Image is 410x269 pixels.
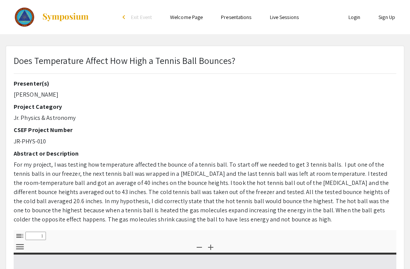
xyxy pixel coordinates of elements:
[123,15,127,19] div: arrow_back_ios
[13,231,26,242] button: Toggle Sidebar
[131,14,152,21] span: Exit Event
[221,14,251,21] a: Presentations
[270,14,299,21] a: Live Sessions
[14,80,396,87] h2: Presenter(s)
[170,14,203,21] a: Welcome Page
[14,126,396,134] h2: CSEF Project Number
[14,113,396,123] p: Jr. Physics & Astronomy
[14,161,390,223] span: For my project, I was testing how temperature affected the bounce of a tennis ball. To start off ...
[14,137,396,146] p: JR-PHYS-010
[204,242,217,253] button: Zoom In
[42,13,89,22] img: Symposium by ForagerOne
[15,8,34,27] img: The 2023 Colorado Science & Engineering Fair
[193,242,206,253] button: Zoom Out
[13,242,26,253] button: Tools
[14,103,396,110] h2: Project Category
[14,150,396,157] h2: Abstract or Description
[348,14,361,21] a: Login
[14,90,396,99] p: [PERSON_NAME]
[25,232,46,240] input: Page
[6,8,89,27] a: The 2023 Colorado Science & Engineering Fair
[14,54,236,67] p: Does Temperature Affect How High a Tennis Ball Bounces?
[378,14,395,21] a: Sign Up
